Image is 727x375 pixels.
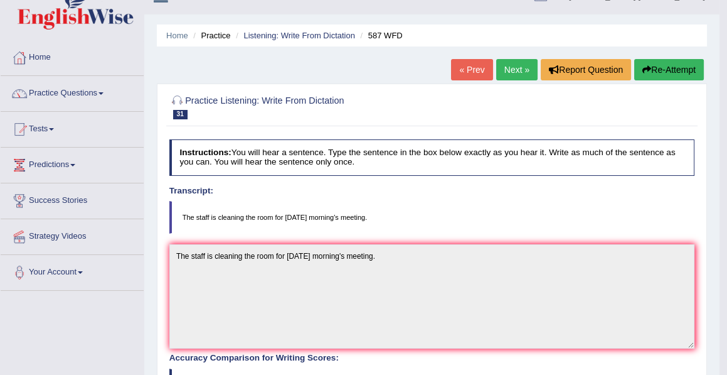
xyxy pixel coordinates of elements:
[243,31,355,40] a: Listening: Write From Dictation
[179,148,231,157] b: Instructions:
[496,59,538,80] a: Next »
[1,112,144,143] a: Tests
[1,76,144,107] a: Practice Questions
[173,110,188,119] span: 31
[190,30,230,41] li: Practice
[169,201,695,234] blockquote: The staff is cleaning the room for [DATE] morning's meeting.
[541,59,631,80] button: Report Question
[1,148,144,179] a: Predictions
[169,187,695,196] h4: Transcript:
[1,255,144,286] a: Your Account
[451,59,492,80] a: « Prev
[166,31,188,40] a: Home
[358,30,403,41] li: 587 WFD
[169,354,695,363] h4: Accuracy Comparison for Writing Scores:
[1,219,144,251] a: Strategy Videos
[634,59,704,80] button: Re-Attempt
[1,183,144,215] a: Success Stories
[1,40,144,72] a: Home
[169,139,695,175] h4: You will hear a sentence. Type the sentence in the box below exactly as you hear it. Write as muc...
[169,93,495,119] h2: Practice Listening: Write From Dictation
